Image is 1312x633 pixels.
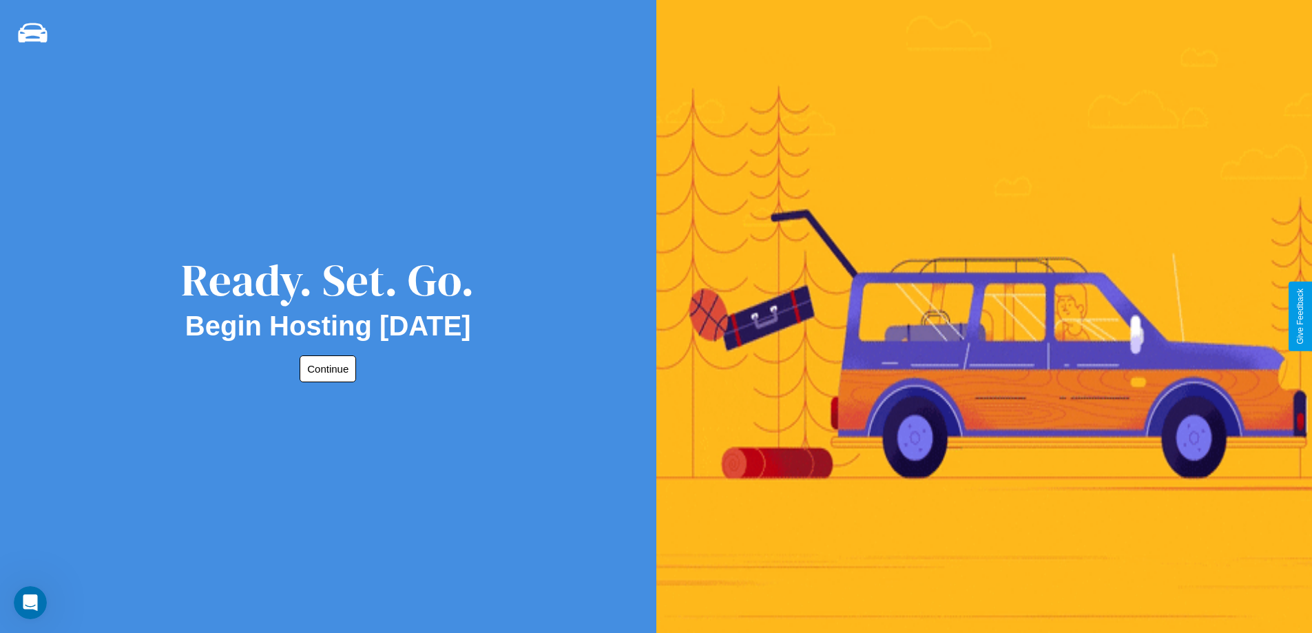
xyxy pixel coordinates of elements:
[185,311,471,342] h2: Begin Hosting [DATE]
[181,249,475,311] div: Ready. Set. Go.
[300,355,356,382] button: Continue
[1295,289,1305,344] div: Give Feedback
[14,586,47,619] iframe: Intercom live chat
